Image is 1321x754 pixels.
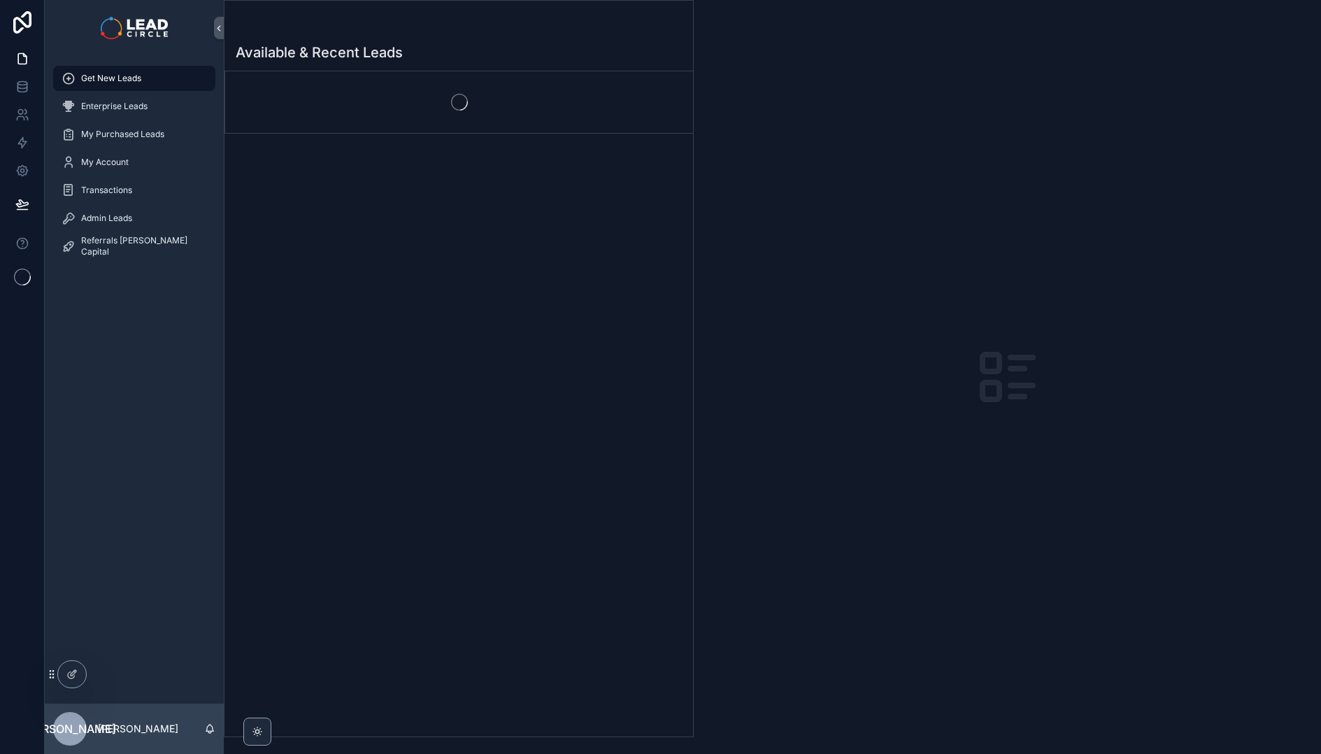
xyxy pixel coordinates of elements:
[24,720,116,737] span: [PERSON_NAME]
[81,235,201,257] span: Referrals [PERSON_NAME] Capital
[45,56,224,277] div: scrollable content
[53,150,215,175] a: My Account
[53,66,215,91] a: Get New Leads
[81,213,132,224] span: Admin Leads
[236,43,403,62] h1: Available & Recent Leads
[53,234,215,259] a: Referrals [PERSON_NAME] Capital
[53,178,215,203] a: Transactions
[53,94,215,119] a: Enterprise Leads
[81,101,148,112] span: Enterprise Leads
[53,122,215,147] a: My Purchased Leads
[53,206,215,231] a: Admin Leads
[81,73,141,84] span: Get New Leads
[98,722,178,736] p: [PERSON_NAME]
[101,17,167,39] img: App logo
[81,129,164,140] span: My Purchased Leads
[81,157,129,168] span: My Account
[81,185,132,196] span: Transactions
